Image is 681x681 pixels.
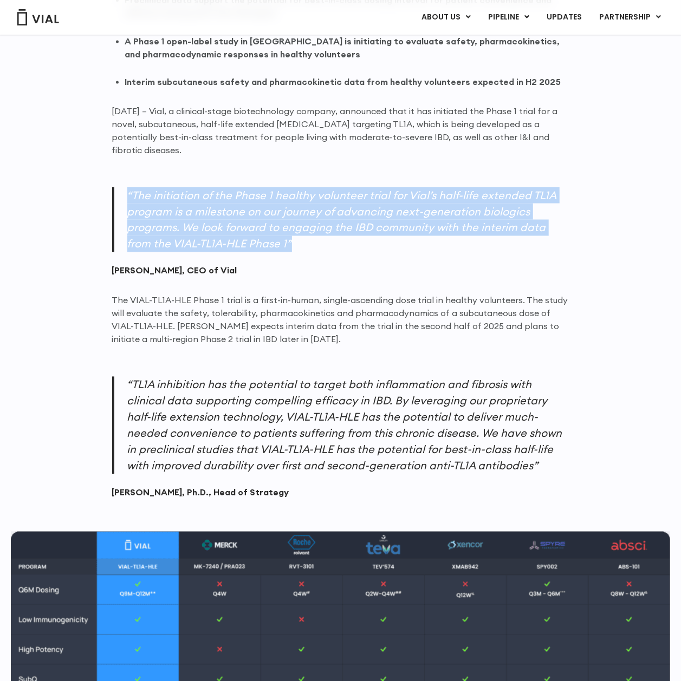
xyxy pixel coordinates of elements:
strong: Interim subcutaneous safety and pharmacokinetic data from healthy volunteers expected in H2 2025 [125,76,561,87]
p: “The initiation of the Phase 1 healthy volunteer trial for Vial’s half-life extended TL1A program... [112,187,569,252]
strong: A Phase 1 open-label study in [GEOGRAPHIC_DATA] is initiating to evaluate safety, pharmacokinetic... [125,36,560,60]
a: ABOUT USMenu Toggle [413,8,479,27]
a: PIPELINEMenu Toggle [479,8,537,27]
img: Vial Logo [16,9,60,25]
cite: [PERSON_NAME], CEO of Vial [112,265,569,277]
p: The VIAL-TL1A-HLE Phase 1 trial is a first-in-human, single-ascending dose trial in healthy volun... [112,294,569,346]
p: [DATE] – Vial, a clinical-stage biotechnology company, announced that it has initiated the Phase ... [112,104,569,156]
cite: [PERSON_NAME], Ph.D., Head of Strategy [112,487,569,499]
a: PARTNERSHIPMenu Toggle [591,8,670,27]
a: UPDATES [538,8,590,27]
p: “TL1A inhibition has the potential to target both inflammation and fibrosis with clinical data su... [112,377,569,474]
